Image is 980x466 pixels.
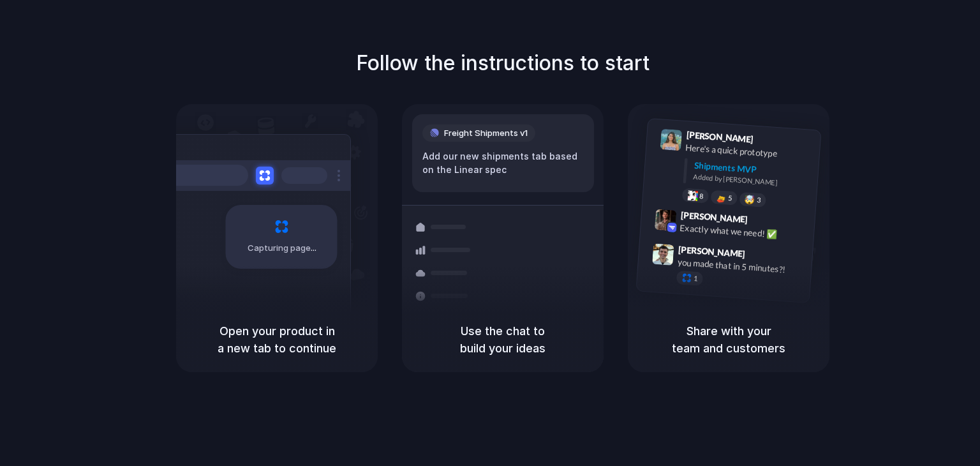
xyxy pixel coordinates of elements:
[422,149,584,176] div: Add our new shipments tab based on the Linear spec
[757,196,761,203] span: 3
[356,48,650,79] h1: Follow the instructions to start
[685,140,813,162] div: Here's a quick prototype
[248,242,318,255] span: Capturing page
[643,322,814,357] h5: Share with your team and customers
[694,158,812,179] div: Shipments MVP
[677,255,805,277] div: you made that in 5 minutes?!
[694,274,698,282] span: 1
[693,171,810,190] div: Added by [PERSON_NAME]
[191,322,362,357] h5: Open your product in a new tab to continue
[699,192,704,199] span: 8
[417,322,588,357] h5: Use the chat to build your ideas
[678,242,746,260] span: [PERSON_NAME]
[680,207,748,226] span: [PERSON_NAME]
[728,194,732,201] span: 5
[745,195,755,204] div: 🤯
[444,127,528,140] span: Freight Shipments v1
[757,133,783,149] span: 9:41 AM
[679,221,807,243] div: Exactly what we need! ✅
[749,248,775,264] span: 9:47 AM
[752,214,778,229] span: 9:42 AM
[686,128,754,146] span: [PERSON_NAME]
